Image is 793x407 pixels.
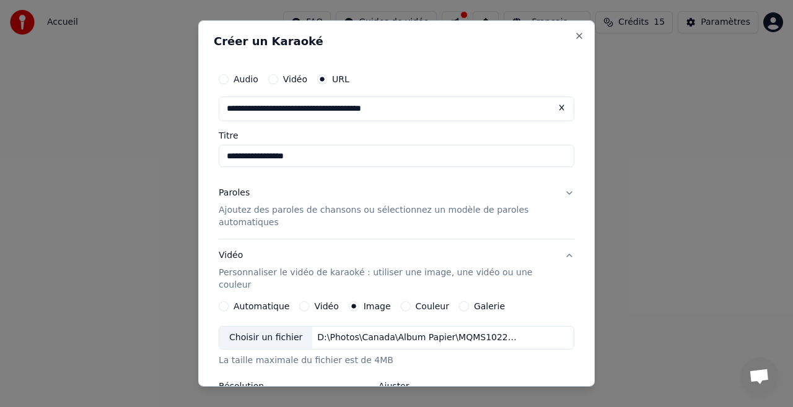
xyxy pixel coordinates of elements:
[219,131,574,140] label: Titre
[219,177,574,239] button: ParolesAjoutez des paroles de chansons ou sélectionnez un modèle de paroles automatiques
[214,36,579,47] h2: Créer un Karaoké
[474,302,505,311] label: Galerie
[364,302,391,311] label: Image
[332,75,349,84] label: URL
[312,332,523,344] div: D:\Photos\Canada\Album Papier\MQMS1022.JPG
[219,327,312,349] div: Choisir un fichier
[219,187,250,199] div: Paroles
[219,382,374,390] label: Résolution
[314,302,338,311] label: Vidéo
[283,75,307,84] label: Vidéo
[234,302,289,311] label: Automatique
[379,382,502,390] label: Ajuster
[219,239,574,301] button: VidéoPersonnaliser le vidéo de karaoké : utiliser une image, une vidéo ou une couleur
[219,249,554,291] div: Vidéo
[219,204,554,229] p: Ajoutez des paroles de chansons ou sélectionnez un modèle de paroles automatiques
[219,267,554,291] p: Personnaliser le vidéo de karaoké : utiliser une image, une vidéo ou une couleur
[219,354,574,367] div: La taille maximale du fichier est de 4MB
[416,302,449,311] label: Couleur
[234,75,258,84] label: Audio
